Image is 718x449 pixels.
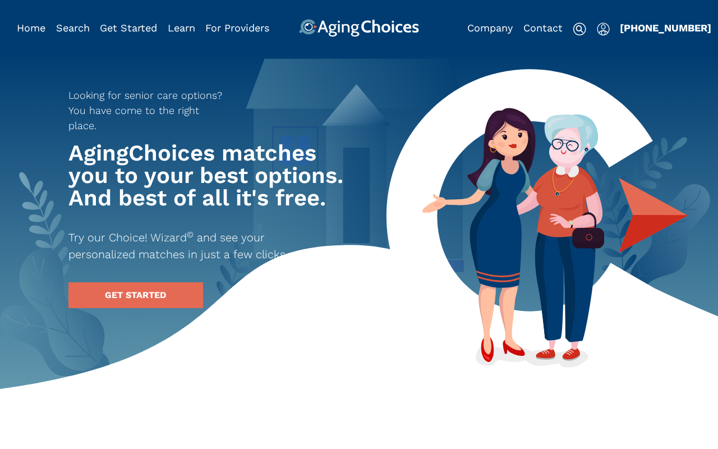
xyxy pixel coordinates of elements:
sup: © [187,230,194,240]
p: Looking for senior care options? You have come to the right place. [68,88,230,133]
img: user-icon.svg [597,22,610,36]
div: Popover trigger [56,19,90,37]
img: AgingChoices [299,19,419,37]
a: GET STARTED [68,282,203,308]
a: [PHONE_NUMBER] [620,22,711,34]
h1: AgingChoices matches you to your best options. And best of all it's free. [68,142,349,209]
a: Get Started [100,22,157,34]
a: Search [56,22,90,34]
p: Try our Choice! Wizard and see your personalized matches in just a few clicks. [68,229,329,263]
div: Popover trigger [597,19,610,37]
img: search-icon.svg [573,22,586,36]
a: Contact [523,22,563,34]
a: Learn [168,22,195,34]
a: Company [467,22,513,34]
a: For Providers [205,22,269,34]
a: Home [17,22,45,34]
